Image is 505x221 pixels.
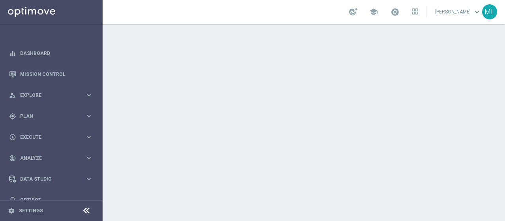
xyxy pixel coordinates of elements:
span: school [369,8,378,16]
button: person_search Explore keyboard_arrow_right [9,92,93,98]
i: lightbulb [9,196,16,204]
div: Data Studio [9,176,85,183]
div: Dashboard [9,43,93,64]
button: Mission Control [9,71,93,77]
button: play_circle_outline Execute keyboard_arrow_right [9,134,93,140]
a: Optibot [20,189,93,210]
div: ML [482,4,497,19]
i: track_changes [9,155,16,162]
a: [PERSON_NAME]keyboard_arrow_down [434,6,482,18]
span: keyboard_arrow_down [473,8,481,16]
div: Optibot [9,189,93,210]
div: Execute [9,134,85,141]
span: Execute [20,135,85,140]
span: Explore [20,93,85,98]
a: Dashboard [20,43,93,64]
span: Analyze [20,156,85,161]
div: Plan [9,113,85,120]
button: track_changes Analyze keyboard_arrow_right [9,155,93,161]
div: Analyze [9,155,85,162]
a: Mission Control [20,64,93,85]
button: lightbulb Optibot [9,197,93,203]
span: Data Studio [20,177,85,181]
button: gps_fixed Plan keyboard_arrow_right [9,113,93,119]
i: keyboard_arrow_right [85,112,93,120]
div: Explore [9,92,85,99]
div: Mission Control [9,64,93,85]
a: Settings [19,208,43,213]
i: gps_fixed [9,113,16,120]
i: keyboard_arrow_right [85,91,93,99]
i: keyboard_arrow_right [85,175,93,183]
i: settings [8,207,15,214]
i: keyboard_arrow_right [85,154,93,162]
i: keyboard_arrow_right [85,133,93,141]
span: Plan [20,114,85,119]
i: equalizer [9,50,16,57]
button: Data Studio keyboard_arrow_right [9,176,93,182]
i: person_search [9,92,16,99]
i: play_circle_outline [9,134,16,141]
button: equalizer Dashboard [9,50,93,57]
